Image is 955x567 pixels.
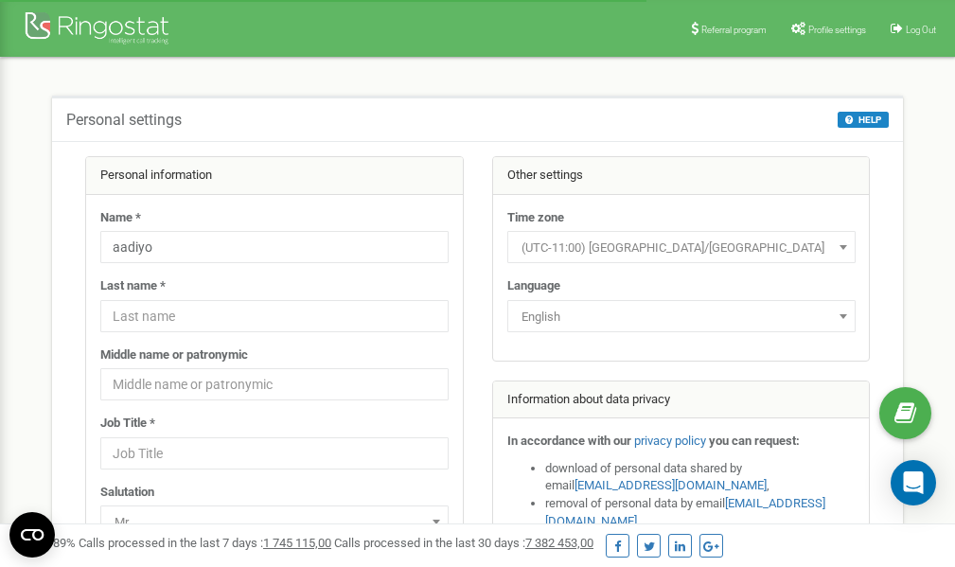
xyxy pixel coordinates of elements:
[891,460,936,505] div: Open Intercom Messenger
[100,277,166,295] label: Last name *
[100,368,449,400] input: Middle name or patronymic
[100,231,449,263] input: Name
[493,157,870,195] div: Other settings
[514,304,849,330] span: English
[100,346,248,364] label: Middle name or patronymic
[545,495,856,530] li: removal of personal data by email ,
[79,536,331,550] span: Calls processed in the last 7 days :
[100,300,449,332] input: Last name
[100,505,449,538] span: Mr.
[100,484,154,502] label: Salutation
[493,381,870,419] div: Information about data privacy
[507,300,856,332] span: English
[575,478,767,492] a: [EMAIL_ADDRESS][DOMAIN_NAME]
[701,25,767,35] span: Referral program
[334,536,593,550] span: Calls processed in the last 30 days :
[507,231,856,263] span: (UTC-11:00) Pacific/Midway
[838,112,889,128] button: HELP
[100,209,141,227] label: Name *
[525,536,593,550] u: 7 382 453,00
[514,235,849,261] span: (UTC-11:00) Pacific/Midway
[507,209,564,227] label: Time zone
[263,536,331,550] u: 1 745 115,00
[634,434,706,448] a: privacy policy
[107,509,442,536] span: Mr.
[86,157,463,195] div: Personal information
[9,512,55,558] button: Open CMP widget
[808,25,866,35] span: Profile settings
[100,415,155,433] label: Job Title *
[507,434,631,448] strong: In accordance with our
[545,460,856,495] li: download of personal data shared by email ,
[906,25,936,35] span: Log Out
[100,437,449,470] input: Job Title
[66,112,182,129] h5: Personal settings
[709,434,800,448] strong: you can request:
[507,277,560,295] label: Language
